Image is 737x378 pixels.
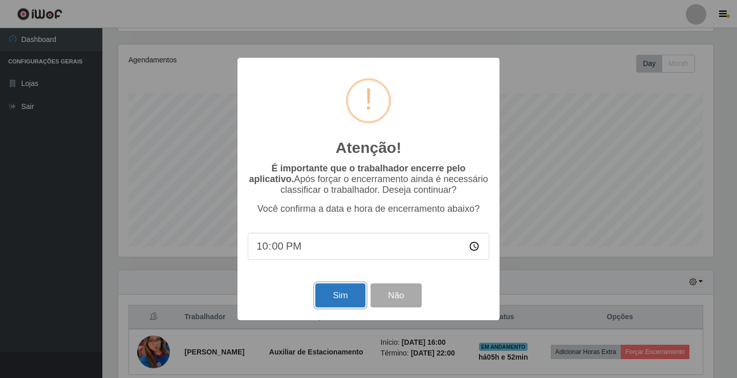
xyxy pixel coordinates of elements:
[249,163,465,184] b: É importante que o trabalhador encerre pelo aplicativo.
[315,283,365,307] button: Sim
[371,283,421,307] button: Não
[248,163,489,195] p: Após forçar o encerramento ainda é necessário classificar o trabalhador. Deseja continuar?
[336,139,401,157] h2: Atenção!
[248,204,489,214] p: Você confirma a data e hora de encerramento abaixo?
